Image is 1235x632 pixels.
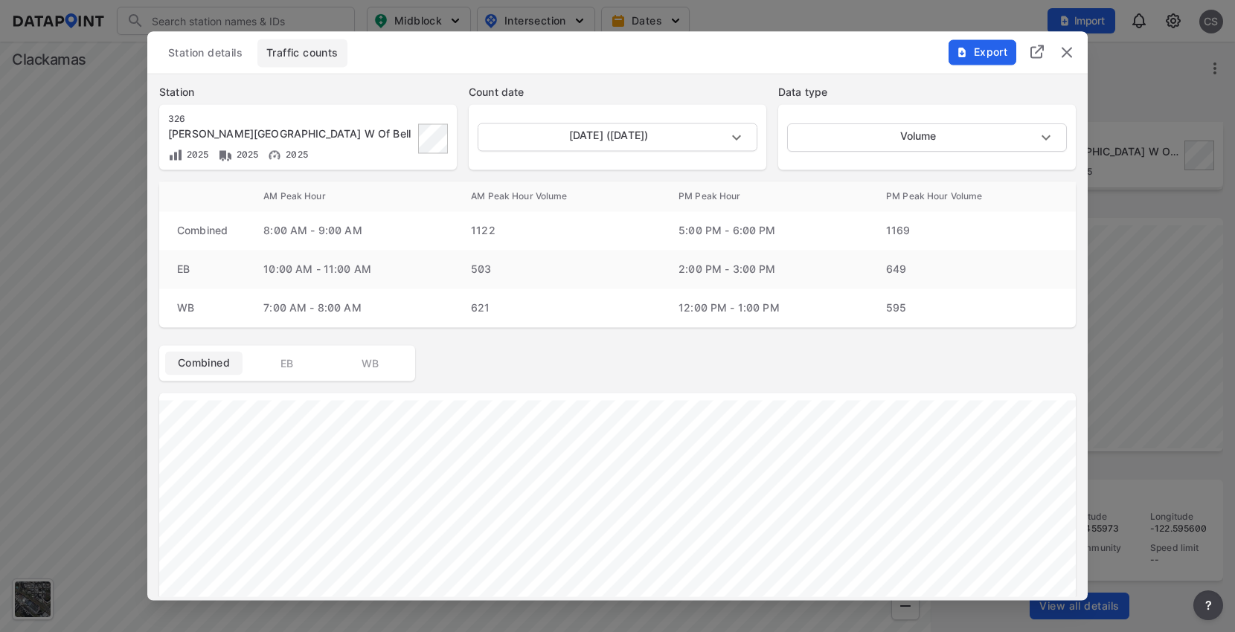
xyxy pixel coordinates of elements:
[453,212,661,251] td: 1122
[246,251,453,289] td: 10:00 AM - 11:00 AM
[1202,596,1214,614] span: ?
[661,212,868,251] td: 5:00 PM - 6:00 PM
[246,212,453,251] td: 8:00 AM - 9:00 AM
[218,148,233,163] img: Vehicle class
[1028,42,1046,60] img: full_screen.b7bf9a36.svg
[246,182,453,212] th: AM Peak Hour
[168,148,183,163] img: Volume count
[165,352,409,375] div: basic tabs example
[1058,44,1076,62] img: close.efbf2170.svg
[478,123,757,152] div: [DATE] ([DATE])
[341,356,400,371] span: WB
[159,212,246,251] td: Combined
[868,212,1076,251] td: 1169
[168,114,414,126] div: 326
[159,39,1076,68] div: basic tabs example
[174,356,234,371] span: Combined
[453,251,661,289] td: 503
[168,46,243,61] span: Station details
[183,149,209,161] span: 2025
[159,86,457,100] label: Station
[453,289,661,328] td: 621
[868,289,1076,328] td: 595
[956,47,968,59] img: File%20-%20Download.70cf71cd.svg
[159,289,246,328] td: WB
[257,356,317,371] span: EB
[1058,44,1076,62] button: delete
[661,182,868,212] th: PM Peak Hour
[233,149,259,161] span: 2025
[778,86,1076,100] label: Data type
[957,45,1007,60] span: Export
[787,123,1067,152] div: Volume
[267,148,282,163] img: Vehicle speed
[266,46,339,61] span: Traffic counts
[168,127,414,142] div: Johnson Creek Blvd W Of Bell
[1193,590,1223,620] button: more
[159,251,246,289] td: EB
[661,289,868,328] td: 12:00 PM - 1:00 PM
[661,251,868,289] td: 2:00 PM - 3:00 PM
[469,86,766,100] label: Count date
[949,40,1016,65] button: Export
[453,182,661,212] th: AM Peak Hour Volume
[282,149,308,161] span: 2025
[246,289,453,328] td: 7:00 AM - 8:00 AM
[868,182,1076,212] th: PM Peak Hour Volume
[868,251,1076,289] td: 649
